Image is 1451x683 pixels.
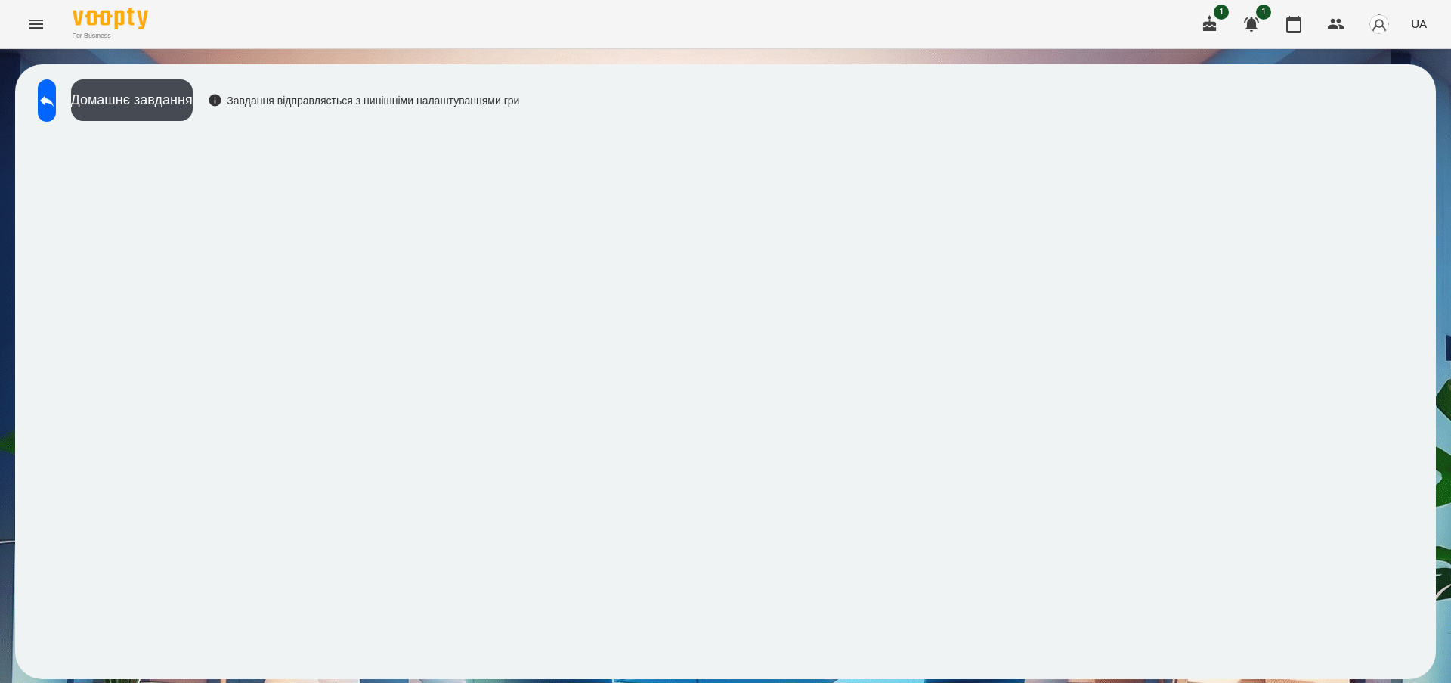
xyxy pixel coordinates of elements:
span: UA [1411,16,1427,32]
button: UA [1405,10,1433,38]
img: avatar_s.png [1369,14,1390,35]
button: Menu [18,6,54,42]
span: 1 [1214,5,1229,20]
div: Завдання відправляється з нинішніми налаштуваннями гри [208,93,520,108]
span: For Business [73,31,148,41]
button: Домашнє завдання [71,79,193,121]
img: Voopty Logo [73,8,148,29]
span: 1 [1256,5,1271,20]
